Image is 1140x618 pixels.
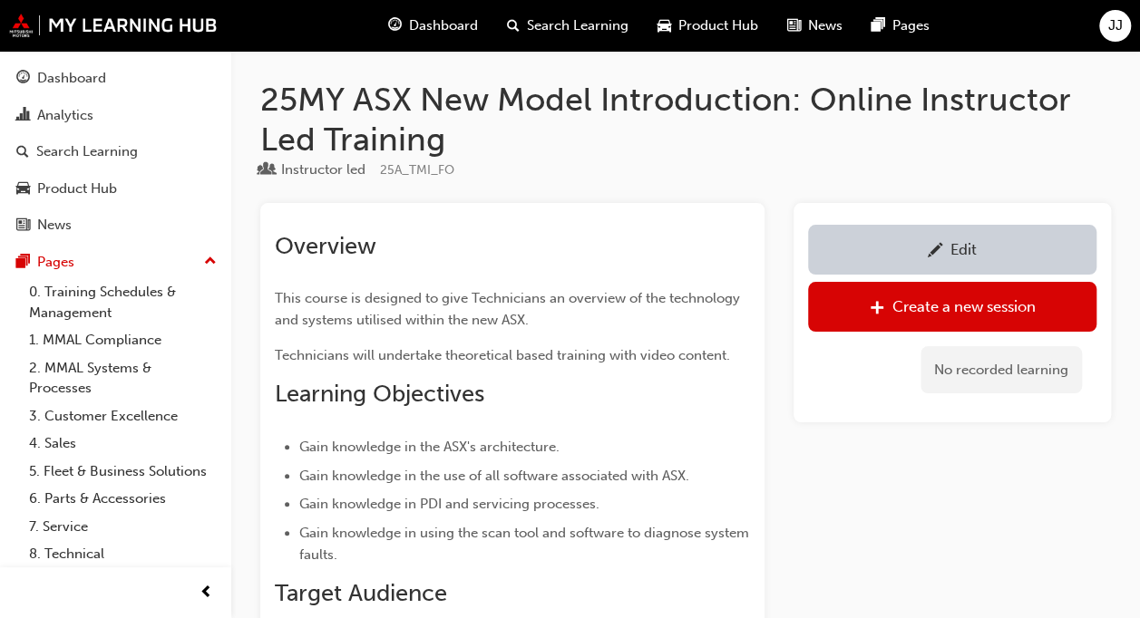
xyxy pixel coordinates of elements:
[928,243,943,261] span: pencil-icon
[275,347,730,363] span: Technicians will undertake theoretical based training with video content.
[7,58,224,246] button: DashboardAnalyticsSearch LearningProduct HubNews
[892,297,1036,315] div: Create a new session
[22,513,224,541] a: 7. Service
[37,252,74,273] div: Pages
[275,232,376,260] span: Overview
[787,14,801,37] span: news-icon
[37,68,106,89] div: Dashboard
[492,7,643,44] a: search-iconSearch Learning
[260,159,365,181] div: Type
[16,144,29,160] span: search-icon
[7,172,224,206] a: Product Hub
[643,7,773,44] a: car-iconProduct Hub
[892,15,930,36] span: Pages
[7,246,224,279] button: Pages
[299,496,599,512] span: Gain knowledge in PDI and servicing processes.
[299,468,689,484] span: Gain knowledge in the use of all software associated with ASX.
[872,14,885,37] span: pages-icon
[260,80,1111,159] h1: 25MY ASX New Model Introduction: Online Instructor Led Training
[299,525,753,563] span: Gain knowledge in using the scan tool and software to diagnose system faults.
[22,278,224,326] a: 0. Training Schedules & Management
[22,485,224,513] a: 6. Parts & Accessories
[527,15,628,36] span: Search Learning
[275,579,447,607] span: Target Audience
[1099,10,1131,42] button: JJ
[7,208,224,242] a: News
[22,326,224,354] a: 1. MMAL Compliance
[7,135,224,169] a: Search Learning
[950,240,977,258] div: Edit
[281,159,365,180] div: Instructor led
[808,225,1096,275] a: Edit
[37,179,117,199] div: Product Hub
[200,582,213,604] span: prev-icon
[16,217,30,234] span: news-icon
[658,14,671,37] span: car-icon
[37,105,93,126] div: Analytics
[36,141,138,162] div: Search Learning
[857,7,944,44] a: pages-iconPages
[22,430,224,458] a: 4. Sales
[16,108,30,124] span: chart-icon
[16,71,30,87] span: guage-icon
[22,354,224,402] a: 2. MMAL Systems & Processes
[380,162,454,178] span: Learning resource code
[275,290,744,328] span: This course is designed to give Technicians an overview of the technology and systems utilised wi...
[16,255,30,271] span: pages-icon
[260,162,274,179] span: learningResourceType_INSTRUCTOR_LED-icon
[275,380,484,408] span: Learning Objectives
[37,215,72,236] div: News
[7,99,224,132] a: Analytics
[204,250,217,274] span: up-icon
[22,540,224,568] a: 8. Technical
[1108,15,1123,36] span: JJ
[808,15,843,36] span: News
[870,300,885,318] span: plus-icon
[7,62,224,95] a: Dashboard
[921,346,1082,394] div: No recorded learning
[409,15,478,36] span: Dashboard
[507,14,520,37] span: search-icon
[299,439,560,455] span: Gain knowledge in the ASX's architecture.
[9,14,218,37] img: mmal
[808,282,1096,332] a: Create a new session
[388,14,402,37] span: guage-icon
[773,7,857,44] a: news-iconNews
[22,402,224,430] a: 3. Customer Excellence
[22,458,224,486] a: 5. Fleet & Business Solutions
[678,15,758,36] span: Product Hub
[374,7,492,44] a: guage-iconDashboard
[16,181,30,198] span: car-icon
